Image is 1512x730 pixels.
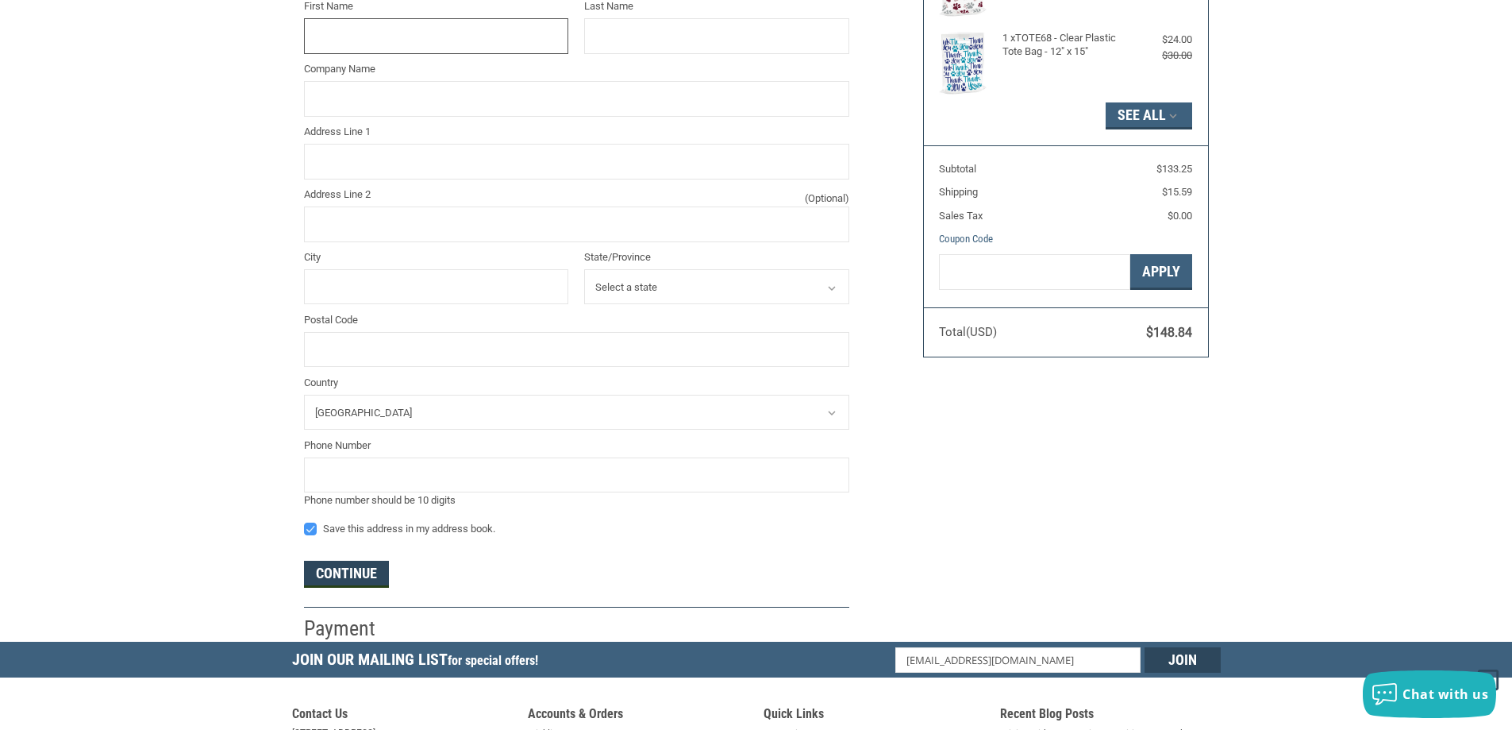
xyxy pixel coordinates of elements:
small: (Optional) [805,191,849,207]
span: Total (USD) [939,325,997,339]
button: Chat with us [1363,670,1496,718]
button: Continue [304,561,389,588]
h5: Recent Blog Posts [1000,706,1221,726]
label: Phone Number [304,438,849,454]
span: $0.00 [1168,210,1192,222]
h5: Accounts & Orders [528,706,748,726]
label: Country [304,375,849,391]
div: $30.00 [1129,48,1192,64]
span: Subtotal [939,163,976,175]
a: Coupon Code [939,233,993,245]
h4: 1 x TOTE68 - Clear Plastic Tote Bag - 12" x 15" [1002,32,1125,58]
h5: Quick Links [764,706,984,726]
h5: Join Our Mailing List [292,642,546,682]
label: City [304,249,569,265]
label: Postal Code [304,312,849,328]
span: Sales Tax [939,210,983,222]
span: $148.84 [1146,325,1192,340]
span: $15.59 [1162,186,1192,198]
input: Gift Certificate or Coupon Code [939,254,1130,290]
input: Join [1145,647,1221,673]
span: $133.25 [1156,163,1192,175]
span: for special offers! [448,653,538,668]
button: See All [1106,102,1192,129]
div: $24.00 [1129,32,1192,48]
label: Address Line 2 [304,187,849,203]
label: State/Province [584,249,849,265]
label: Save this address in my address book. [304,523,849,535]
span: Chat with us [1402,686,1488,703]
label: Company Name [304,61,849,77]
button: Apply [1130,254,1192,290]
span: Shipping [939,186,978,198]
h2: Payment [304,616,397,642]
div: Phone number should be 10 digits [304,492,849,508]
h5: Contact Us [292,706,513,726]
label: Address Line 1 [304,124,849,140]
input: Email [895,647,1141,673]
